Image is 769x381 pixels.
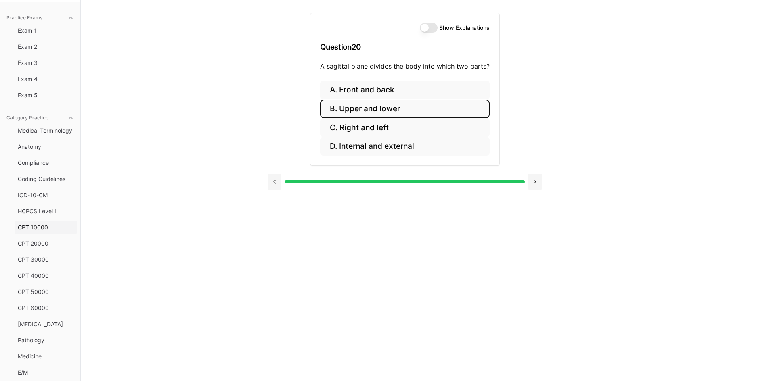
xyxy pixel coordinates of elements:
button: Compliance [15,156,77,169]
button: Exam 5 [15,89,77,102]
span: Medical Terminology [18,127,74,135]
span: Exam 2 [18,43,74,51]
span: Pathology [18,336,74,344]
h3: Question 20 [320,35,490,59]
button: Pathology [15,334,77,347]
button: Coding Guidelines [15,173,77,185]
span: [MEDICAL_DATA] [18,320,74,328]
span: Exam 1 [18,27,74,35]
button: Medical Terminology [15,124,77,137]
button: D. Internal and external [320,137,490,156]
span: Compliance [18,159,74,167]
button: HCPCS Level II [15,205,77,218]
span: E/M [18,369,74,377]
span: CPT 60000 [18,304,74,312]
button: A. Front and back [320,81,490,100]
span: CPT 20000 [18,239,74,248]
button: C. Right and left [320,118,490,137]
button: E/M [15,366,77,379]
span: CPT 40000 [18,272,74,280]
p: A sagittal plane divides the body into which two parts? [320,61,490,71]
span: Medicine [18,352,74,360]
button: CPT 30000 [15,253,77,266]
span: ICD-10-CM [18,191,74,199]
button: Exam 1 [15,24,77,37]
button: CPT 10000 [15,221,77,234]
button: CPT 60000 [15,302,77,314]
span: HCPCS Level II [18,207,74,215]
span: Exam 5 [18,91,74,99]
span: CPT 50000 [18,288,74,296]
button: B. Upper and lower [320,100,490,119]
button: ICD-10-CM [15,189,77,202]
button: [MEDICAL_DATA] [15,318,77,331]
span: CPT 10000 [18,223,74,231]
button: CPT 50000 [15,285,77,298]
span: Coding Guidelines [18,175,74,183]
button: CPT 40000 [15,269,77,282]
button: Practice Exams [3,11,77,24]
span: Exam 4 [18,75,74,83]
label: Show Explanations [439,25,490,31]
span: CPT 30000 [18,256,74,264]
button: Anatomy [15,140,77,153]
button: Medicine [15,350,77,363]
button: CPT 20000 [15,237,77,250]
button: Exam 3 [15,56,77,69]
button: Exam 4 [15,73,77,85]
button: Category Practice [3,111,77,124]
span: Anatomy [18,143,74,151]
span: Exam 3 [18,59,74,67]
button: Exam 2 [15,40,77,53]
